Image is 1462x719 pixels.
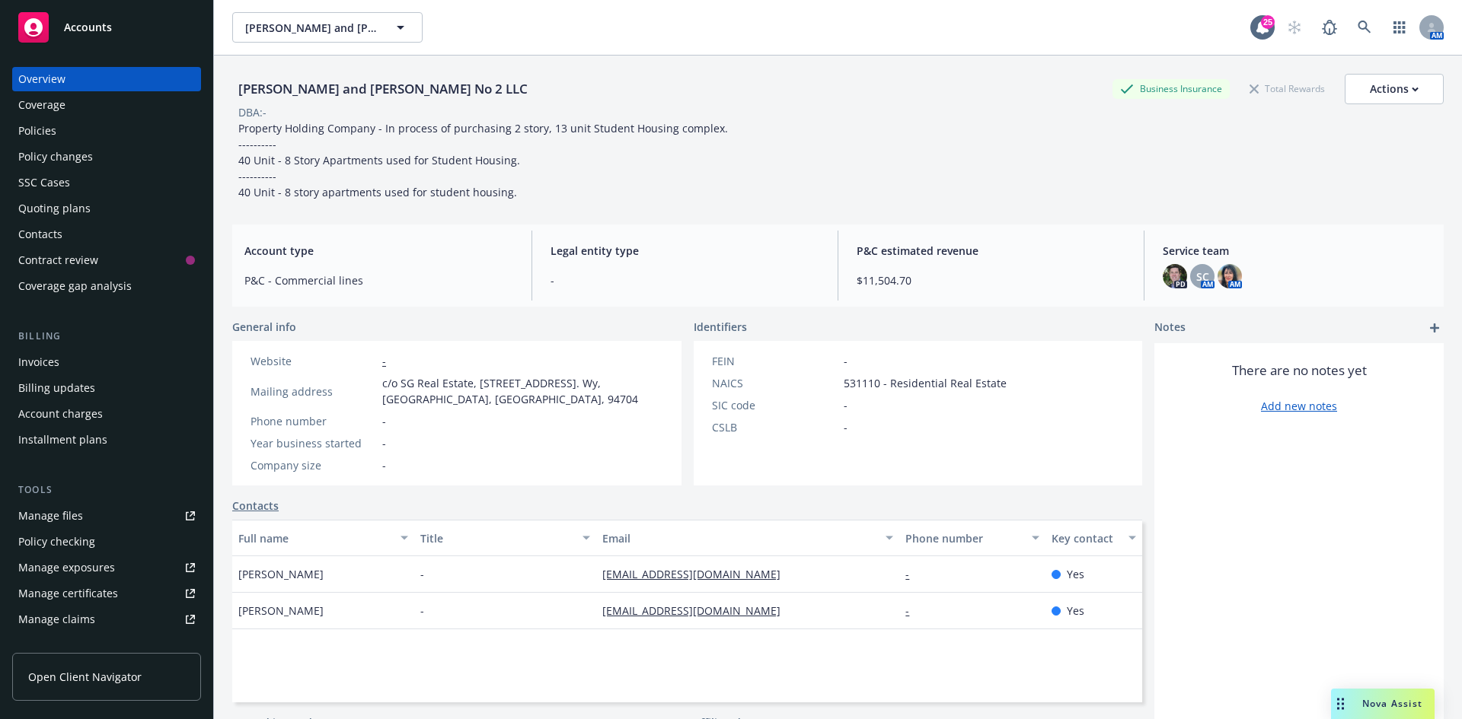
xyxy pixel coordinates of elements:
span: - [382,413,386,429]
a: Policies [12,119,201,143]
span: [PERSON_NAME] [238,566,324,582]
span: [PERSON_NAME] and [PERSON_NAME] No 2 LLC [245,20,377,36]
button: [PERSON_NAME] and [PERSON_NAME] No 2 LLC [232,12,423,43]
span: - [844,397,848,413]
span: Notes [1154,319,1186,337]
div: SSC Cases [18,170,70,195]
span: SC [1196,269,1209,285]
div: SIC code [712,397,838,413]
div: 25 [1261,15,1275,29]
span: - [382,435,386,451]
span: - [844,419,848,435]
a: Manage BORs [12,633,201,657]
span: Property Holding Company - In process of purchasing 2 story, 13 unit Student Housing complex. ---... [238,121,728,199]
div: Title [420,530,573,546]
span: Yes [1067,603,1084,619]
a: SSC Cases [12,170,201,195]
button: Phone number [899,520,1045,556]
img: photo [1218,264,1242,288]
div: Coverage [18,93,65,117]
div: Total Rewards [1242,79,1333,98]
div: Manage certificates [18,581,118,606]
div: [PERSON_NAME] and [PERSON_NAME] No 2 LLC [232,79,534,99]
a: Contacts [12,222,201,247]
button: Key contact [1045,520,1142,556]
a: Start snowing [1279,12,1310,43]
a: Contract review [12,248,201,272]
div: Phone number [905,530,1022,546]
span: - [551,272,819,288]
button: Title [414,520,596,556]
div: Policy checking [18,530,95,554]
a: - [905,603,921,618]
span: Account type [244,243,513,259]
span: There are no notes yet [1232,361,1367,380]
a: Add new notes [1261,398,1337,414]
span: Service team [1163,243,1432,259]
span: - [420,603,424,619]
a: Manage claims [12,607,201,632]
div: Mailing address [251,383,376,399]
a: - [905,567,921,581]
div: Website [251,353,376,369]
a: Account charges [12,402,201,426]
span: Open Client Navigator [28,669,142,685]
a: Billing updates [12,376,201,400]
div: Coverage gap analysis [18,274,132,298]
div: DBA: - [238,104,267,120]
span: P&C - Commercial lines [244,272,513,288]
span: General info [232,319,296,335]
div: Phone number [251,413,376,429]
div: Policies [18,119,56,143]
div: Full name [238,530,391,546]
a: Manage exposures [12,555,201,580]
a: Coverage [12,93,201,117]
a: Switch app [1384,12,1415,43]
div: Tools [12,482,201,498]
div: Contacts [18,222,62,247]
span: [PERSON_NAME] [238,603,324,619]
span: Identifiers [694,319,747,335]
div: Quoting plans [18,196,91,221]
button: Email [596,520,899,556]
div: Account charges [18,402,103,426]
div: Year business started [251,435,376,451]
a: Contacts [232,498,279,514]
span: $11,504.70 [857,272,1125,288]
button: Full name [232,520,414,556]
a: Report a Bug [1314,12,1345,43]
span: 531110 - Residential Real Estate [844,375,1007,391]
div: CSLB [712,419,838,435]
div: Manage files [18,504,83,528]
img: photo [1163,264,1187,288]
button: Nova Assist [1331,689,1435,719]
div: Manage exposures [18,555,115,580]
div: Business Insurance [1112,79,1230,98]
span: - [420,566,424,582]
a: Coverage gap analysis [12,274,201,298]
a: Accounts [12,6,201,49]
button: Actions [1345,74,1444,104]
span: Yes [1067,566,1084,582]
span: - [382,457,386,473]
a: Overview [12,67,201,91]
div: Manage BORs [18,633,90,657]
div: Billing [12,329,201,344]
span: - [844,353,848,369]
div: Overview [18,67,65,91]
a: [EMAIL_ADDRESS][DOMAIN_NAME] [602,603,793,618]
span: c/o SG Real Estate, [STREET_ADDRESS]. Wy, [GEOGRAPHIC_DATA], [GEOGRAPHIC_DATA], 94704 [382,375,663,407]
div: NAICS [712,375,838,391]
a: Search [1349,12,1380,43]
div: Key contact [1052,530,1119,546]
a: Policy changes [12,145,201,169]
a: Installment plans [12,428,201,452]
span: Legal entity type [551,243,819,259]
a: Quoting plans [12,196,201,221]
span: Nova Assist [1362,697,1422,710]
div: Contract review [18,248,98,272]
div: Company size [251,457,376,473]
div: Drag to move [1331,689,1350,719]
span: P&C estimated revenue [857,243,1125,259]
